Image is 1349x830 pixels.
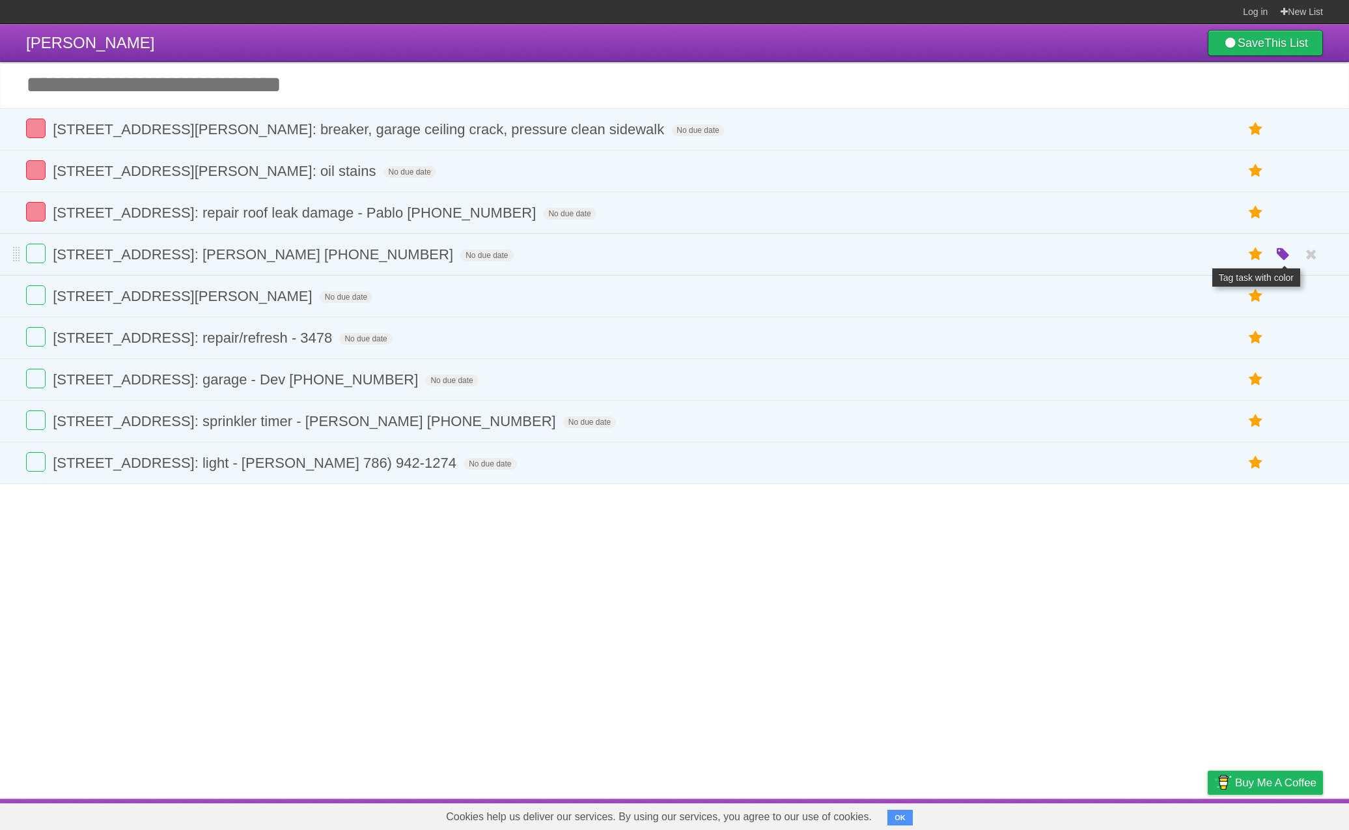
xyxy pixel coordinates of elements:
span: No due date [460,250,513,261]
a: Suggest a feature [1241,802,1323,827]
label: Star task [1244,119,1268,140]
span: No due date [383,166,436,178]
label: Done [26,202,46,222]
span: No due date [671,124,724,136]
a: SaveThis List [1208,30,1323,56]
span: Buy me a coffee [1235,771,1316,794]
label: Done [26,244,46,263]
span: [STREET_ADDRESS][PERSON_NAME] [53,288,316,304]
span: [STREET_ADDRESS][PERSON_NAME]: breaker, garage ceiling crack, pressure clean sidewalk [53,121,667,137]
b: This List [1264,36,1308,50]
label: Done [26,160,46,180]
span: Cookies help us deliver our services. By using our services, you agree to our use of cookies. [433,804,885,830]
label: Star task [1244,369,1268,390]
span: [STREET_ADDRESS][PERSON_NAME]: oil stains [53,163,379,179]
a: Privacy [1191,802,1225,827]
label: Star task [1244,202,1268,223]
span: No due date [425,375,478,386]
button: OK [887,810,913,825]
label: Done [26,285,46,305]
span: [STREET_ADDRESS]: garage - Dev [PHONE_NUMBER] [53,371,421,388]
label: Done [26,452,46,472]
a: Buy me a coffee [1208,771,1323,795]
span: [PERSON_NAME] [26,34,154,51]
span: [STREET_ADDRESS]: repair/refresh - 3478 [53,330,335,346]
img: Buy me a coffee [1214,771,1232,794]
label: Star task [1244,410,1268,432]
a: Developers [1078,802,1130,827]
label: Star task [1244,160,1268,182]
label: Star task [1244,452,1268,474]
span: No due date [464,458,516,470]
span: No due date [563,416,616,428]
span: [STREET_ADDRESS]: light - [PERSON_NAME] 786) 942-1274 [53,455,460,471]
a: About [1035,802,1062,827]
label: Done [26,327,46,347]
label: Done [26,410,46,430]
label: Star task [1244,327,1268,349]
span: [STREET_ADDRESS]: [PERSON_NAME] [PHONE_NUMBER] [53,246,456,263]
span: No due date [320,291,372,303]
label: Star task [1244,244,1268,265]
span: [STREET_ADDRESS]: sprinkler timer - [PERSON_NAME] [PHONE_NUMBER] [53,413,559,429]
span: [STREET_ADDRESS]: repair roof leak damage - Pablo [PHONE_NUMBER] [53,205,539,221]
span: No due date [543,208,596,220]
a: Terms [1147,802,1175,827]
label: Done [26,369,46,388]
label: Done [26,119,46,138]
span: No due date [339,333,392,345]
